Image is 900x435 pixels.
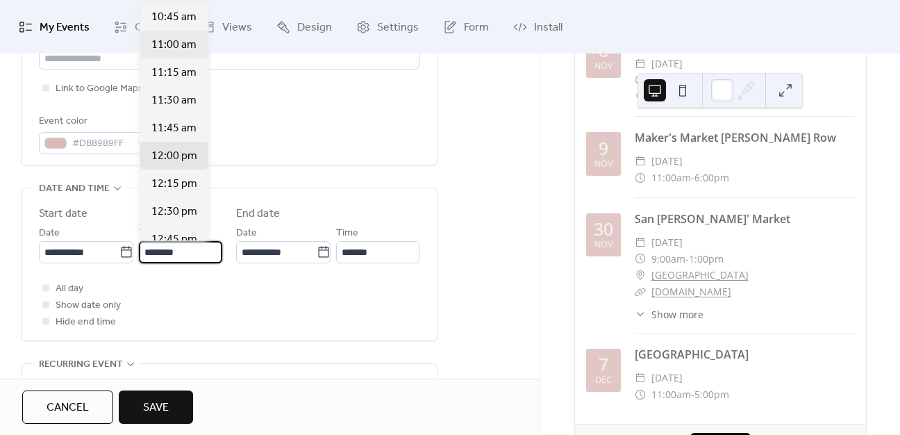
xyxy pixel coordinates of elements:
span: My Events [40,17,90,38]
div: 8 [599,42,608,59]
span: All day [56,281,83,297]
span: Design [297,17,332,38]
div: ​ [635,234,646,251]
span: [DATE] [651,56,683,72]
span: 5:00pm [694,386,729,403]
span: 6:00pm [694,170,729,186]
span: 12:00 pm [151,148,197,165]
a: Settings [346,6,429,48]
button: Cancel [22,391,113,424]
div: ​ [635,153,646,170]
span: - [691,386,694,403]
div: Nov [594,160,612,169]
span: 12:45 pm [151,231,197,248]
span: 11:15 am [151,65,197,81]
div: Nov [594,62,612,71]
span: 11:00am [651,170,691,186]
div: ​ [635,386,646,403]
span: 6:00pm [694,72,729,89]
span: Time [139,225,161,242]
span: [DATE] [651,370,683,386]
span: Date and time [39,181,110,197]
span: 12:15 pm [151,176,197,192]
span: Install [534,17,562,38]
div: 9 [599,140,608,157]
span: [DATE] [651,153,683,170]
div: ​ [635,370,646,386]
a: [GEOGRAPHIC_DATA] [651,267,749,284]
a: [DOMAIN_NAME] [651,285,731,298]
div: ​ [635,72,646,89]
a: Views [191,6,262,48]
div: Start date [39,206,87,222]
span: 1:00pm [689,251,724,268]
span: - [691,170,694,186]
a: Install [503,6,573,48]
a: Form [433,6,499,48]
span: 12:30 pm [151,204,197,220]
span: Recurring event [39,356,123,373]
span: #DBB9B9FF [72,136,131,152]
div: ​ [635,170,646,186]
div: Nov [594,240,612,249]
span: 11:00am [651,386,691,403]
span: Connect [135,17,177,38]
a: Design [266,6,342,48]
span: Hide end time [56,314,116,331]
span: Show date only [56,297,121,314]
a: San [PERSON_NAME]' Market [635,211,790,227]
a: Connect [103,6,187,48]
span: Save [143,400,169,416]
span: 11:00 am [151,37,197,54]
div: End date [236,206,280,222]
div: 7 [599,356,608,373]
span: - [691,72,694,89]
span: - [685,251,689,268]
button: Save [119,391,193,424]
div: ​ [635,267,646,284]
div: ​ [635,56,646,72]
div: 30 [594,220,613,238]
div: Event color [39,113,150,130]
span: Form [464,17,489,38]
span: Cancel [47,400,89,416]
span: 10:45 am [151,9,197,26]
span: [DATE] [651,234,683,251]
span: Settings [377,17,419,38]
div: Dec [595,376,612,385]
button: ​Show more [635,307,703,322]
span: 11:30 am [151,92,197,109]
div: ​ [635,251,646,268]
div: [GEOGRAPHIC_DATA] [635,346,855,363]
span: Link to Google Maps [56,81,143,97]
span: 11:45 am [151,120,197,137]
span: Date [236,225,257,242]
span: 11:00am [651,72,691,89]
div: ​ [635,284,646,300]
a: My Events [8,6,100,48]
span: 9:00am [651,251,685,268]
span: Date [39,225,60,242]
span: Show more [651,307,703,322]
div: Maker's Market [PERSON_NAME] Row [635,129,855,146]
span: Time [336,225,358,242]
span: Views [222,17,252,38]
div: ​ [635,88,646,105]
div: ​ [635,307,646,322]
